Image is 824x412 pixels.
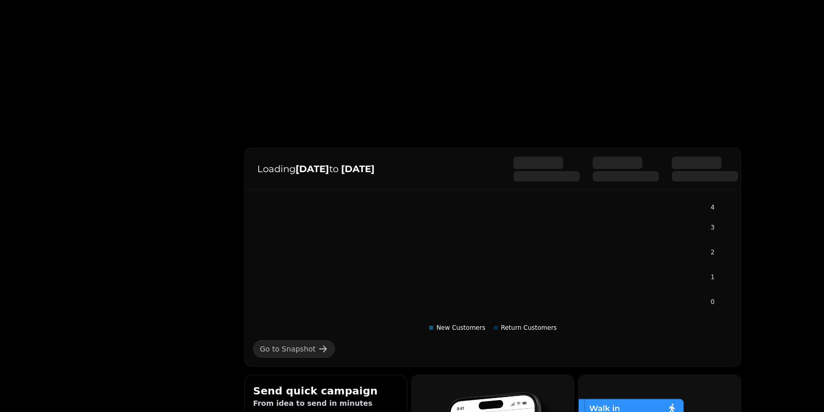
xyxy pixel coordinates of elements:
[260,344,316,354] div: Go to Snapshot
[253,384,399,398] h2: Send quick campaign
[494,324,557,332] div: Return Customers
[711,249,715,256] tspan: 2
[253,340,335,358] a: Go to Snapshot
[257,162,493,176] p: Loading to
[341,163,375,175] strong: [DATE]
[711,298,715,306] tspan: 0
[429,324,485,332] div: New Customers
[296,163,329,175] strong: [DATE]
[711,273,715,281] tspan: 1
[711,204,715,211] tspan: 4
[253,398,399,408] p: From idea to send in minutes
[711,224,715,231] tspan: 3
